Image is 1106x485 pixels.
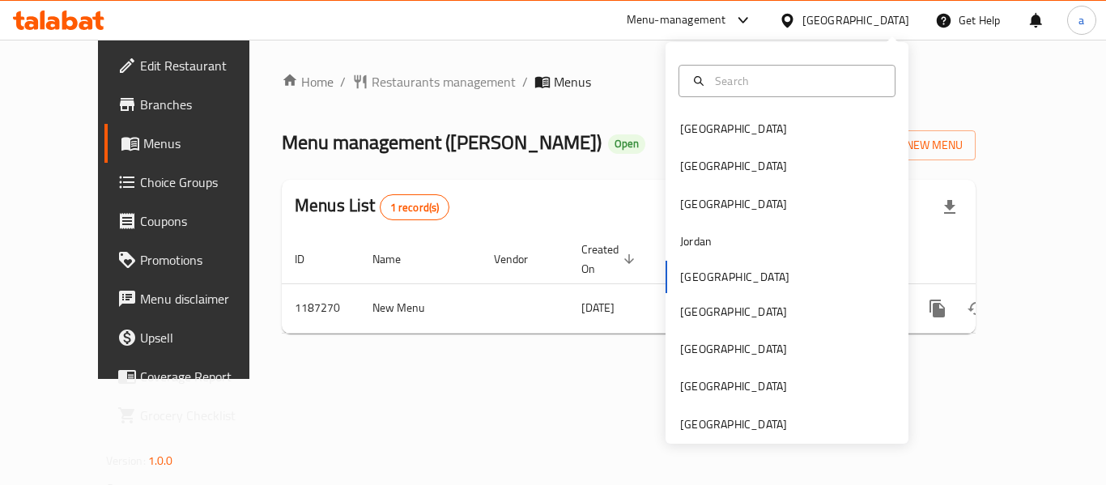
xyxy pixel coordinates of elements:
span: Coupons [140,211,270,231]
button: Change Status [957,289,996,328]
button: more [918,289,957,328]
span: Restaurants management [372,72,516,91]
div: [GEOGRAPHIC_DATA] [680,157,787,175]
td: 1187270 [282,283,359,333]
span: Edit Restaurant [140,56,270,75]
span: 1.0.0 [148,450,173,471]
div: Total records count [380,194,450,220]
a: Edit Restaurant [104,46,283,85]
span: a [1078,11,1084,29]
a: Choice Groups [104,163,283,202]
h2: Menus List [295,194,449,220]
span: Menus [143,134,270,153]
a: Branches [104,85,283,124]
nav: breadcrumb [282,72,976,91]
div: [GEOGRAPHIC_DATA] [680,195,787,213]
li: / [522,72,528,91]
div: [GEOGRAPHIC_DATA] [680,303,787,321]
span: Menus [554,72,591,91]
a: Restaurants management [352,72,516,91]
span: Upsell [140,328,270,347]
div: Export file [930,188,969,227]
span: Branches [140,95,270,114]
a: Grocery Checklist [104,396,283,435]
a: Promotions [104,240,283,279]
li: / [340,72,346,91]
div: [GEOGRAPHIC_DATA] [802,11,909,29]
a: Menus [104,124,283,163]
span: Add New Menu [863,135,963,155]
span: Open [608,137,645,151]
div: [GEOGRAPHIC_DATA] [680,377,787,395]
div: [GEOGRAPHIC_DATA] [680,415,787,433]
div: [GEOGRAPHIC_DATA] [680,120,787,138]
span: [DATE] [581,297,615,318]
span: Name [372,249,422,269]
div: Jordan [680,232,712,250]
span: 1 record(s) [381,200,449,215]
div: Menu-management [627,11,726,30]
span: Coverage Report [140,367,270,386]
span: ID [295,249,325,269]
span: Version: [106,450,146,471]
span: Menu management ( [PERSON_NAME] ) [282,124,602,160]
a: Coverage Report [104,357,283,396]
td: New Menu [359,283,481,333]
div: [GEOGRAPHIC_DATA] [680,340,787,358]
a: Coupons [104,202,283,240]
a: Menu disclaimer [104,279,283,318]
a: Upsell [104,318,283,357]
span: Vendor [494,249,549,269]
button: Add New Menu [850,130,976,160]
div: Open [608,134,645,154]
span: Created On [581,240,640,279]
span: Grocery Checklist [140,406,270,425]
a: Home [282,72,334,91]
span: Promotions [140,250,270,270]
span: Choice Groups [140,172,270,192]
input: Search [708,72,885,90]
span: Menu disclaimer [140,289,270,308]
